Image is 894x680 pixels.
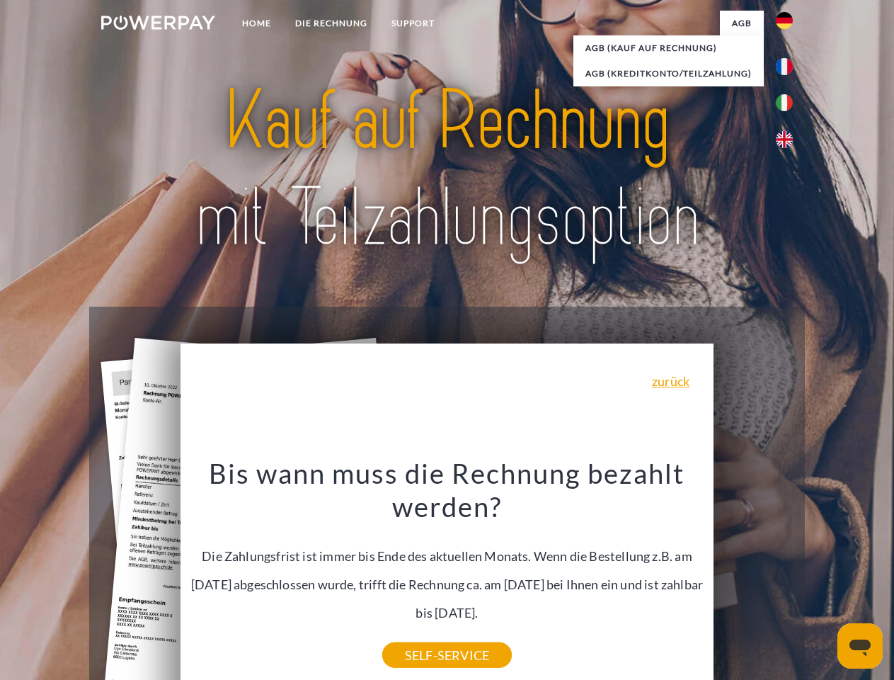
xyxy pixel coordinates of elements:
[652,375,689,387] a: zurück
[573,61,764,86] a: AGB (Kreditkonto/Teilzahlung)
[720,11,764,36] a: agb
[230,11,283,36] a: Home
[283,11,379,36] a: DIE RECHNUNG
[101,16,215,30] img: logo-powerpay-white.svg
[776,58,793,75] img: fr
[776,12,793,29] img: de
[382,642,512,668] a: SELF-SERVICE
[776,94,793,111] img: it
[573,35,764,61] a: AGB (Kauf auf Rechnung)
[189,456,706,655] div: Die Zahlungsfrist ist immer bis Ende des aktuellen Monats. Wenn die Bestellung z.B. am [DATE] abg...
[135,68,759,271] img: title-powerpay_de.svg
[776,131,793,148] img: en
[837,623,883,669] iframe: Schaltfläche zum Öffnen des Messaging-Fensters
[379,11,447,36] a: SUPPORT
[189,456,706,524] h3: Bis wann muss die Rechnung bezahlt werden?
